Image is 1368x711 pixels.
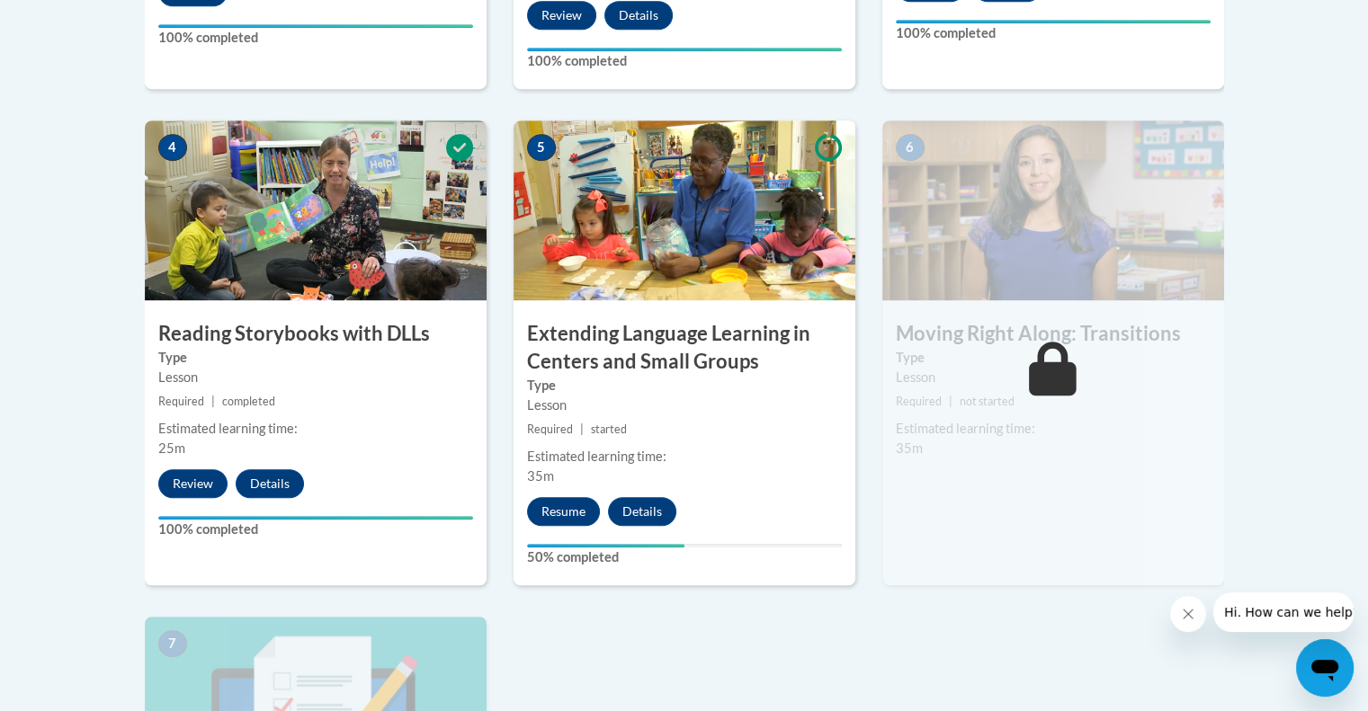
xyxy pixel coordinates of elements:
[158,348,473,368] label: Type
[527,447,842,467] div: Estimated learning time:
[158,440,185,456] span: 25m
[1213,592,1354,632] iframe: Message from company
[527,376,842,395] label: Type
[1296,639,1354,697] iframe: Button to launch messaging window
[608,497,676,526] button: Details
[158,520,473,539] label: 100% completed
[211,395,215,408] span: |
[896,368,1211,387] div: Lesson
[896,23,1211,43] label: 100% completed
[222,395,275,408] span: completed
[236,469,304,498] button: Details
[527,51,842,71] label: 100% completed
[949,395,952,408] span: |
[158,134,187,161] span: 4
[896,348,1211,368] label: Type
[527,1,596,30] button: Review
[158,28,473,48] label: 100% completed
[158,469,228,498] button: Review
[527,544,684,547] div: Your progress
[527,497,600,526] button: Resume
[896,395,942,408] span: Required
[896,419,1211,439] div: Estimated learning time:
[158,395,204,408] span: Required
[882,120,1224,300] img: Course Image
[527,468,554,484] span: 35m
[527,48,842,51] div: Your progress
[527,547,842,567] label: 50% completed
[11,13,146,27] span: Hi. How can we help?
[158,630,187,657] span: 7
[527,395,842,415] div: Lesson
[158,368,473,387] div: Lesson
[896,20,1211,23] div: Your progress
[960,395,1015,408] span: not started
[527,422,573,436] span: Required
[591,422,627,436] span: started
[158,516,473,520] div: Your progress
[158,24,473,28] div: Your progress
[604,1,673,30] button: Details
[896,440,923,456] span: 35m
[514,120,855,300] img: Course Image
[580,422,584,436] span: |
[145,320,487,348] h3: Reading Storybooks with DLLs
[514,320,855,376] h3: Extending Language Learning in Centers and Small Groups
[145,120,487,300] img: Course Image
[882,320,1224,348] h3: Moving Right Along: Transitions
[1170,596,1206,632] iframe: Close message
[158,419,473,439] div: Estimated learning time:
[896,134,925,161] span: 6
[527,134,556,161] span: 5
